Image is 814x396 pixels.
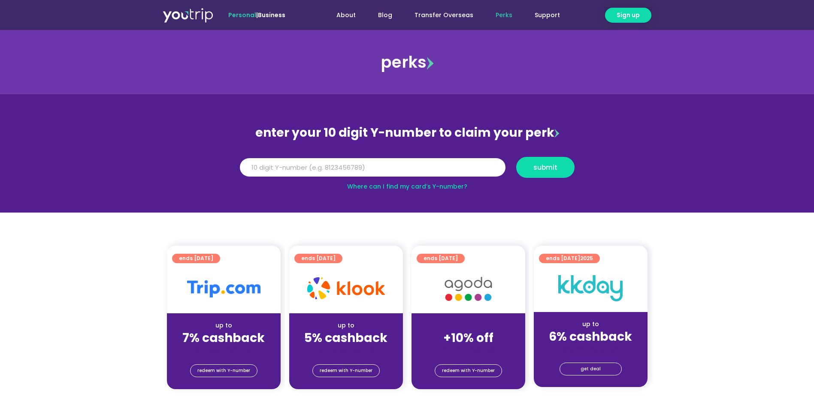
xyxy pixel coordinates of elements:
span: redeem with Y-number [320,365,372,377]
a: redeem with Y-number [312,364,380,377]
a: ends [DATE] [417,254,465,263]
div: (for stays only) [174,346,274,355]
span: submit [533,164,557,171]
a: redeem with Y-number [435,364,502,377]
a: Where can I find my card’s Y-number? [347,182,467,191]
strong: 7% cashback [182,330,265,346]
span: Personal [228,11,256,19]
input: 10 digit Y-number (e.g. 8123456789) [240,158,505,177]
div: up to [541,320,641,329]
a: ends [DATE]2025 [539,254,600,263]
strong: +10% off [443,330,493,346]
span: get deal [581,363,601,375]
span: ends [DATE] [424,254,458,263]
span: ends [DATE] [179,254,213,263]
a: Perks [484,7,524,23]
a: Blog [367,7,403,23]
a: Support [524,7,571,23]
strong: 6% cashback [549,328,632,345]
a: get deal [560,363,622,375]
a: Transfer Overseas [403,7,484,23]
button: submit [516,157,575,178]
div: up to [174,321,274,330]
div: (for stays only) [418,346,518,355]
div: (for stays only) [296,346,396,355]
span: ends [DATE] [546,254,593,263]
span: 2025 [580,255,593,262]
div: up to [296,321,396,330]
span: redeem with Y-number [197,365,250,377]
a: About [325,7,367,23]
strong: 5% cashback [304,330,387,346]
span: ends [DATE] [301,254,336,263]
span: up to [460,321,476,330]
nav: Menu [309,7,571,23]
div: enter your 10 digit Y-number to claim your perk [236,122,579,144]
a: Business [258,11,285,19]
span: Sign up [617,11,640,20]
form: Y Number [240,157,575,184]
a: Sign up [605,8,651,23]
span: redeem with Y-number [442,365,495,377]
a: ends [DATE] [294,254,342,263]
span: | [228,11,285,19]
a: redeem with Y-number [190,364,257,377]
div: (for stays only) [541,345,641,354]
a: ends [DATE] [172,254,220,263]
